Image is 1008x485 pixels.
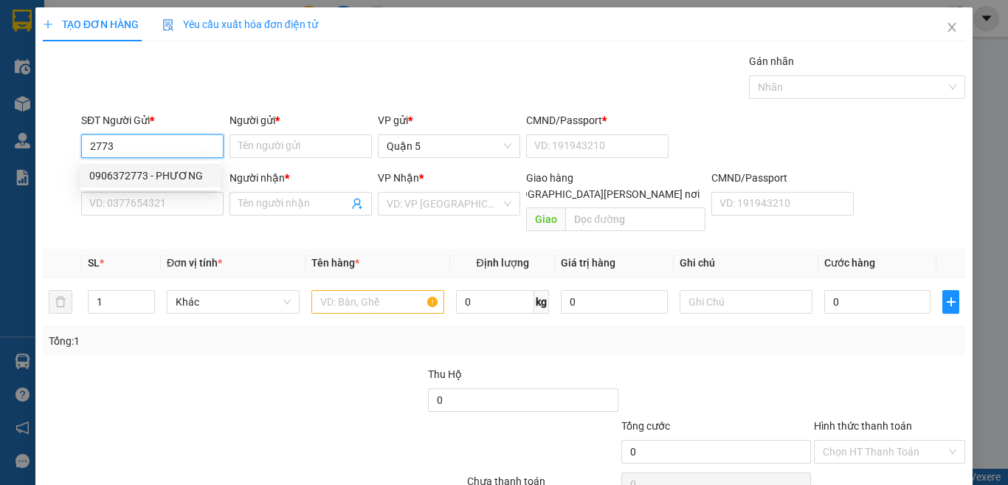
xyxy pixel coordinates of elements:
[476,257,528,269] span: Định lượng
[43,18,139,30] span: TẠO ĐƠN HÀNG
[162,18,318,30] span: Yêu cầu xuất hóa đơn điện tử
[378,172,419,184] span: VP Nhận
[931,7,973,49] button: Close
[378,112,520,128] div: VP gửi
[749,55,794,67] label: Gán nhãn
[674,249,818,278] th: Ghi chú
[124,70,203,89] li: (c) 2017
[526,112,669,128] div: CMND/Passport
[814,420,912,432] label: Hình thức thanh toán
[80,164,221,188] div: 0906372773 - PHƯƠNG
[565,207,705,231] input: Dọc đường
[88,257,100,269] span: SL
[160,18,196,54] img: logo.jpg
[680,290,812,314] input: Ghi Chú
[526,172,573,184] span: Giao hàng
[229,170,372,186] div: Người nhận
[534,290,549,314] span: kg
[167,257,222,269] span: Đơn vị tính
[89,168,212,184] div: 0906372773 - PHƯƠNG
[49,290,72,314] button: delete
[176,291,291,313] span: Khác
[711,170,854,186] div: CMND/Passport
[91,21,146,168] b: Trà Lan Viên - Gửi khách hàng
[124,56,203,68] b: [DOMAIN_NAME]
[561,257,615,269] span: Giá trị hàng
[162,19,174,31] img: icon
[81,112,224,128] div: SĐT Người Gửi
[351,198,363,210] span: user-add
[943,296,959,308] span: plus
[229,112,372,128] div: Người gửi
[621,420,670,432] span: Tổng cước
[18,95,54,165] b: Trà Lan Viên
[311,290,444,314] input: VD: Bàn, Ghế
[526,207,565,231] span: Giao
[43,19,53,30] span: plus
[387,135,511,157] span: Quận 5
[561,290,667,314] input: 0
[49,333,390,349] div: Tổng: 1
[824,257,875,269] span: Cước hàng
[946,21,958,33] span: close
[311,257,359,269] span: Tên hàng
[428,368,462,380] span: Thu Hộ
[942,290,959,314] button: plus
[498,186,705,202] span: [GEOGRAPHIC_DATA][PERSON_NAME] nơi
